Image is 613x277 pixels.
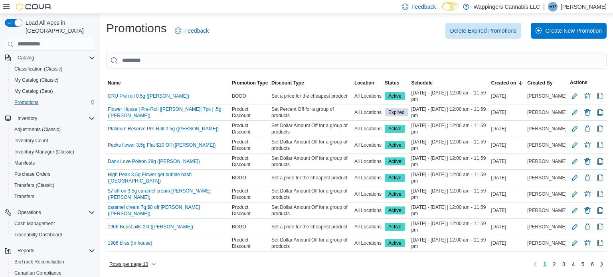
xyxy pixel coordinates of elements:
[411,80,433,86] span: Schedule
[411,220,488,233] span: [DATE] - [DATE] | 12:00 am - 11:59 pm
[106,259,159,269] button: Rows per page:10
[14,53,95,63] span: Catalog
[232,155,268,168] span: Product Discount
[490,206,526,215] div: [DATE]
[540,258,597,271] ul: Pagination for table:
[583,189,592,199] button: Delete Promotion
[383,78,410,88] button: Status
[8,191,98,202] button: Transfers
[545,27,602,35] span: Create New Promotion
[527,240,567,246] span: [PERSON_NAME]
[11,86,56,96] a: My Catalog (Beta)
[270,153,353,169] div: Set Dollar Amount Off for a group of products
[595,206,605,215] button: Clone Promotion
[184,27,209,35] span: Feedback
[570,189,579,199] button: Edit Promotion
[385,80,399,86] span: Status
[570,108,579,117] button: Edit Promotion
[583,222,592,232] button: Delete Promotion
[527,224,567,230] span: [PERSON_NAME]
[388,240,401,247] span: Active
[354,142,382,148] span: All Locations
[11,230,65,240] a: Traceabilty Dashboard
[527,207,567,214] span: [PERSON_NAME]
[11,158,95,168] span: Manifests
[595,173,605,183] button: Clone Promotion
[581,260,584,268] span: 5
[11,219,95,228] span: Cash Management
[410,78,490,88] button: Schedule
[388,92,401,100] span: Active
[527,109,567,116] span: [PERSON_NAME]
[108,240,152,246] a: 1906 bliss (In house)
[583,91,592,101] button: Delete Promotion
[583,124,592,134] button: Delete Promotion
[232,122,268,135] span: Product Discount
[570,140,579,150] button: Edit Promotion
[411,237,488,249] span: [DATE] - [DATE] | 12:00 am - 11:59 pm
[270,137,353,153] div: Set Dollar Amount Off for a group of products
[354,175,382,181] span: All Locations
[595,222,605,232] button: Clone Promotion
[388,223,401,230] span: Active
[385,190,405,198] span: Active
[11,169,95,179] span: Purchase Orders
[270,91,353,101] div: Set a price for the cheapest product
[553,260,556,268] span: 2
[271,80,304,86] span: Discount Type
[14,193,34,200] span: Transfers
[385,125,405,133] span: Active
[385,239,405,247] span: Active
[14,232,62,238] span: Traceabilty Dashboard
[232,175,246,181] span: BOGO
[8,157,98,169] button: Manifests
[388,125,401,132] span: Active
[490,140,526,150] div: [DATE]
[385,174,405,182] span: Active
[232,80,268,86] span: Promotion Type
[232,224,246,230] span: BOGO
[411,204,488,217] span: [DATE] - [DATE] | 12:00 am - 11:59 pm
[14,77,59,83] span: My Catalog (Classic)
[108,142,216,148] a: Packs flower 3.5g Flat $10 Off ([PERSON_NAME])
[583,173,592,183] button: Delete Promotion
[354,191,382,197] span: All Locations
[490,108,526,117] div: [DATE]
[354,109,382,116] span: All Locations
[109,261,148,267] span: Rows per page : 10
[11,64,95,74] span: Classification (Classic)
[595,238,605,248] button: Clone Promotion
[527,191,567,197] span: [PERSON_NAME]
[11,181,95,190] span: Transfers (Classic)
[11,257,67,267] a: BioTrack Reconciliation
[14,66,63,72] span: Classification (Classic)
[490,189,526,199] div: [DATE]
[14,208,44,217] button: Operations
[354,93,382,99] span: All Locations
[559,258,569,271] a: Page 3 of 6
[570,173,579,183] button: Edit Promotion
[11,181,57,190] a: Transfers (Classic)
[108,224,193,230] a: 1906 Boost pills 2ct ([PERSON_NAME])
[570,79,587,86] span: Actions
[270,104,353,120] div: Set Percent Off for a group of products
[11,219,58,228] a: Cash Management
[385,108,408,116] span: Expired
[354,126,382,132] span: All Locations
[14,114,95,123] span: Inventory
[11,158,38,168] a: Manifests
[531,23,607,39] button: Create New Promotion
[450,27,517,35] span: Delete Expired Promotions
[388,141,401,149] span: Active
[11,98,42,107] a: Promotions
[106,53,607,69] input: This is a search bar. As you type, the results lower in the page will automatically filter.
[11,147,77,157] a: Inventory Manager (Classic)
[411,3,436,11] span: Feedback
[232,188,268,200] span: Product Discount
[354,207,382,214] span: All Locations
[583,238,592,248] button: Delete Promotion
[11,169,54,179] a: Purchase Orders
[11,136,95,145] span: Inventory Count
[388,109,405,116] span: Expired
[14,126,61,133] span: Adjustments (Classic)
